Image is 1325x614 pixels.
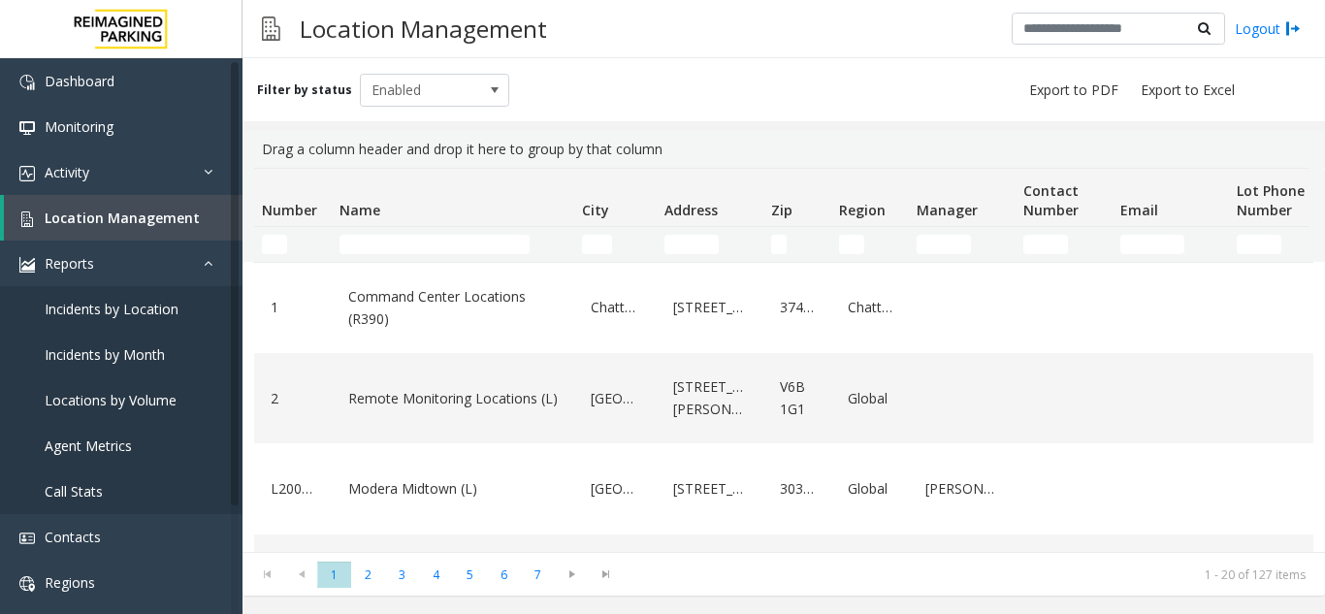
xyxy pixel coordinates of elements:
[831,227,909,262] td: Region Filter
[664,201,718,219] span: Address
[254,227,332,262] td: Number Filter
[19,257,35,273] img: 'icon'
[1133,77,1243,104] button: Export to Excel
[586,473,645,504] a: [GEOGRAPHIC_DATA]
[1029,81,1118,100] span: Export to PDF
[657,227,763,262] td: Address Filter
[19,211,35,227] img: 'icon'
[582,201,609,219] span: City
[266,292,320,323] a: 1
[45,209,200,227] span: Location Management
[351,562,385,588] span: Page 2
[45,573,95,592] span: Regions
[1285,18,1301,39] img: logout
[257,81,352,99] label: Filter by status
[45,482,103,501] span: Call Stats
[555,561,589,588] span: Go to the next page
[1237,235,1281,254] input: Lot Phone Number Filter
[771,201,792,219] span: Zip
[1023,235,1068,254] input: Contact Number Filter
[262,201,317,219] span: Number
[1120,235,1184,254] input: Email Filter
[45,163,89,181] span: Activity
[4,195,242,241] a: Location Management
[266,383,320,414] a: 2
[921,473,1004,504] a: [PERSON_NAME]
[453,562,487,588] span: Page 5
[582,235,612,254] input: City Filter
[45,391,177,409] span: Locations by Volume
[266,473,320,504] a: L20000500
[317,562,351,588] span: Page 1
[339,235,530,254] input: Name Filter
[290,5,557,52] h3: Location Management
[1016,227,1113,262] td: Contact Number Filter
[343,383,563,414] a: Remote Monitoring Locations (L)
[1237,181,1305,219] span: Lot Phone Number
[909,227,1016,262] td: Manager Filter
[664,235,719,254] input: Address Filter
[339,201,380,219] span: Name
[19,576,35,592] img: 'icon'
[586,292,645,323] a: Chattanooga
[1235,18,1301,39] a: Logout
[19,166,35,181] img: 'icon'
[262,235,287,254] input: Number Filter
[843,473,897,504] a: Global
[419,562,453,588] span: Page 4
[45,254,94,273] span: Reports
[593,566,619,582] span: Go to the last page
[242,168,1325,552] div: Data table
[361,75,479,106] span: Enabled
[668,473,752,504] a: [STREET_ADDRESS]
[45,300,178,318] span: Incidents by Location
[1113,227,1229,262] td: Email Filter
[589,561,623,588] span: Go to the last page
[775,372,820,425] a: V6B 1G1
[839,201,886,219] span: Region
[487,562,521,588] span: Page 6
[1120,201,1158,219] span: Email
[45,72,114,90] span: Dashboard
[1021,77,1126,104] button: Export to PDF
[254,131,1313,168] div: Drag a column header and drop it here to group by that column
[917,235,971,254] input: Manager Filter
[559,566,585,582] span: Go to the next page
[668,372,752,425] a: [STREET_ADDRESS][PERSON_NAME]
[843,292,897,323] a: Chattanooga
[19,75,35,90] img: 'icon'
[45,528,101,546] span: Contacts
[775,292,820,323] a: 37402
[843,383,897,414] a: Global
[668,292,752,323] a: [STREET_ADDRESS]
[343,473,563,504] a: Modera Midtown (L)
[771,235,787,254] input: Zip Filter
[574,227,657,262] td: City Filter
[839,235,864,254] input: Region Filter
[917,201,978,219] span: Manager
[262,5,280,52] img: pageIcon
[763,227,831,262] td: Zip Filter
[1141,81,1235,100] span: Export to Excel
[332,227,574,262] td: Name Filter
[343,281,563,335] a: Command Center Locations (R390)
[19,531,35,546] img: 'icon'
[521,562,555,588] span: Page 7
[45,117,113,136] span: Monitoring
[634,566,1306,583] kendo-pager-info: 1 - 20 of 127 items
[45,345,165,364] span: Incidents by Month
[19,120,35,136] img: 'icon'
[775,473,820,504] a: 30309
[385,562,419,588] span: Page 3
[586,383,645,414] a: [GEOGRAPHIC_DATA]
[45,436,132,455] span: Agent Metrics
[1023,181,1079,219] span: Contact Number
